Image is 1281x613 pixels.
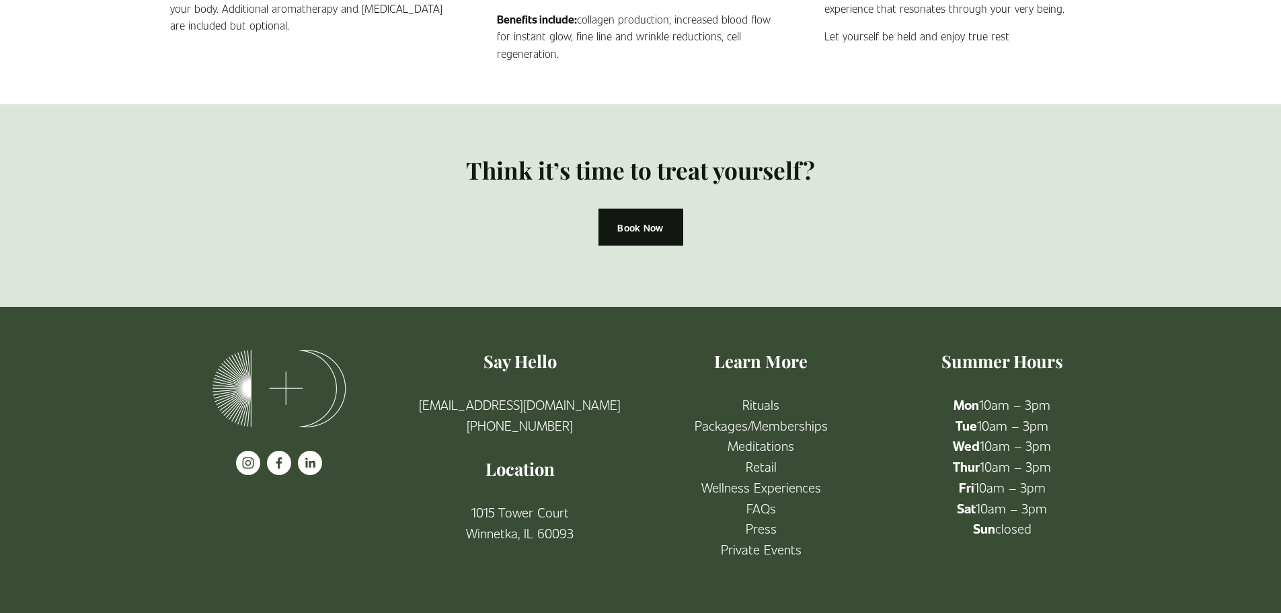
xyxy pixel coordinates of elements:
a: 1015 Tower CourtWinnetka, IL 60093 [466,502,574,543]
strong: Mon [954,396,979,413]
h4: Learn More [652,349,871,373]
a: Press [746,518,777,539]
strong: Wed [953,437,980,454]
a: Rituals [742,394,779,415]
a: facebook-unauth [267,451,291,475]
h4: Say Hello [411,349,629,373]
a: etail [753,456,777,477]
a: instagram-unauth [236,451,260,475]
strong: Fri [959,478,974,496]
p: collagen production, increased blood flow for instant glow, fine line and wrinkle reductions, cel... [497,11,784,63]
h3: Think it’s time to treat yourself? [405,155,876,186]
a: FAQs [746,498,776,519]
a: [PHONE_NUMBER] [467,415,573,436]
a: Meditations [728,435,794,456]
p: Let yourself be held and enjoy true rest [824,28,1112,45]
p: 10am – 3pm 10am – 3pm 10am – 3pm 10am – 3pm 10am – 3pm 10am – 3pm closed [893,394,1112,539]
strong: Tue [956,417,977,434]
h4: Summer Hours [893,349,1112,373]
h4: Location [411,457,629,480]
a: [EMAIL_ADDRESS][DOMAIN_NAME] [419,394,621,415]
strong: Sun [973,519,995,537]
strong: Sat [957,499,976,517]
a: Packages/Memberships [695,415,828,436]
strong: Benefits include: [497,12,577,26]
a: LinkedIn [298,451,322,475]
a: Book Now [598,209,683,246]
strong: Thur [953,458,980,475]
a: Private Events [721,539,802,560]
p: R [652,394,871,560]
a: Wellness Experiences [701,477,821,498]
